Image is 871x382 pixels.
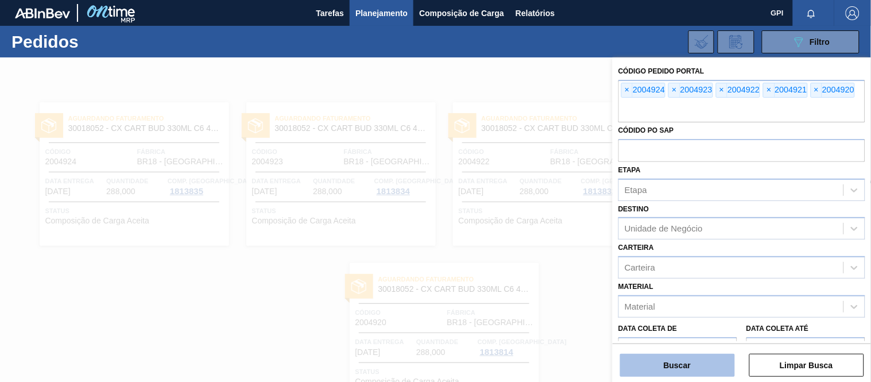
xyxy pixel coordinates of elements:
span: Planejamento [355,6,408,20]
span: Relatórios [516,6,555,20]
span: × [764,83,775,97]
div: 2004924 [621,83,665,98]
span: Tarefas [316,6,344,20]
div: Unidade de Negócio [625,224,703,234]
label: Data coleta até [746,325,808,333]
label: Destino [618,205,649,213]
span: × [717,83,727,97]
div: Material [625,302,655,311]
div: Importar Negociações dos Pedidos [688,30,714,53]
div: 2004920 [811,83,855,98]
div: Etapa [625,185,647,195]
div: Solicitação de Revisão de Pedidos [718,30,754,53]
span: × [811,83,822,97]
span: × [622,83,633,97]
span: Composição de Carga [419,6,504,20]
span: Filtro [810,37,830,47]
div: 2004921 [763,83,807,98]
label: Códido PO SAP [618,126,674,134]
label: Código Pedido Portal [618,67,704,75]
label: Etapa [618,166,641,174]
h1: Pedidos [11,35,176,48]
span: × [669,83,680,97]
input: dd/mm/yyyy [618,337,737,360]
label: Data coleta de [618,325,677,333]
img: TNhmsLtSVTkK8tSr43FrP2fwEKptu5GPRR3wAAAABJRU5ErkJggg== [15,8,70,18]
label: Material [618,283,653,291]
div: Carteira [625,263,655,273]
label: Carteira [618,244,654,252]
div: 2004922 [716,83,760,98]
img: Logout [846,6,860,20]
button: Filtro [762,30,860,53]
div: 2004923 [668,83,713,98]
input: dd/mm/yyyy [746,337,865,360]
button: Notificações [793,5,830,21]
